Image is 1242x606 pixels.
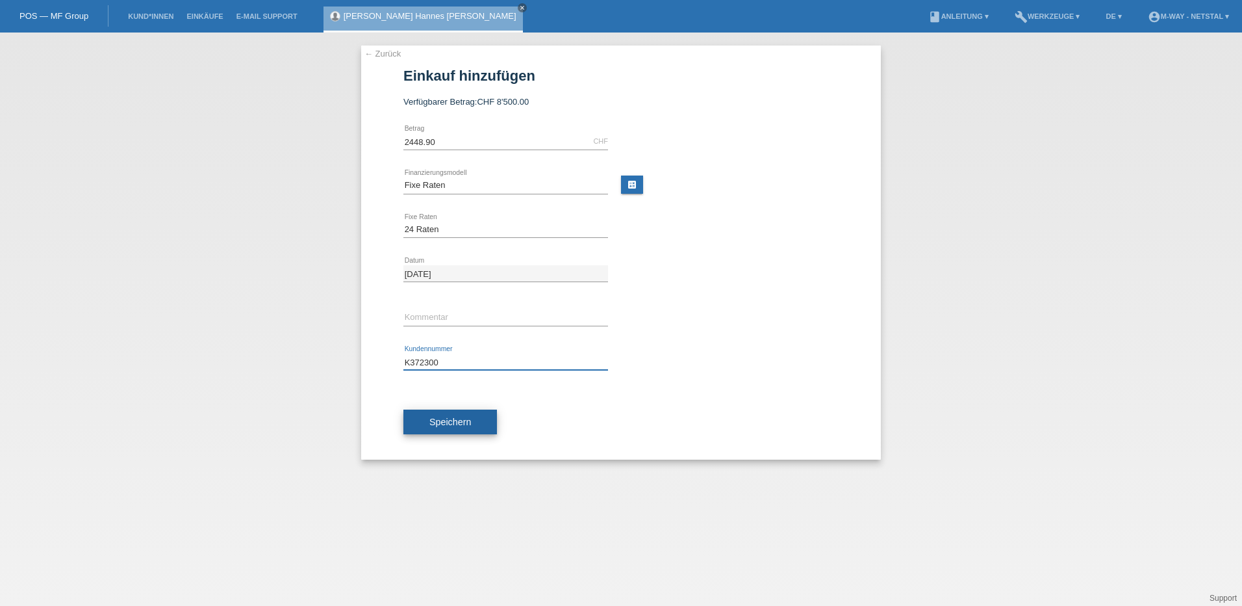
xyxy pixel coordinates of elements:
[1210,594,1237,603] a: Support
[1015,10,1028,23] i: build
[518,3,527,12] a: close
[403,97,839,107] div: Verfügbarer Betrag:
[621,176,643,194] a: calculate
[627,179,637,190] i: calculate
[1148,10,1161,23] i: account_circle
[922,12,995,20] a: bookAnleitung ▾
[477,97,529,107] span: CHF 8'500.00
[1008,12,1087,20] a: buildWerkzeuge ▾
[403,68,839,84] h1: Einkauf hinzufügen
[1141,12,1236,20] a: account_circlem-way - Netstal ▾
[1099,12,1128,20] a: DE ▾
[429,417,471,427] span: Speichern
[230,12,304,20] a: E-Mail Support
[403,410,497,434] button: Speichern
[364,49,401,59] a: ← Zurück
[344,11,516,21] a: [PERSON_NAME] Hannes [PERSON_NAME]
[19,11,88,21] a: POS — MF Group
[593,137,608,145] div: CHF
[928,10,941,23] i: book
[180,12,229,20] a: Einkäufe
[519,5,526,11] i: close
[121,12,180,20] a: Kund*innen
